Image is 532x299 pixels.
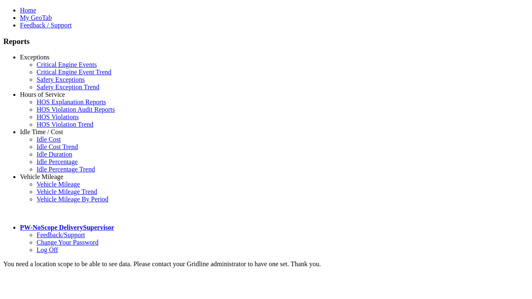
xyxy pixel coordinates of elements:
[37,76,85,83] a: Safety Exceptions
[20,173,63,180] a: Vehicle Mileage
[37,188,97,195] a: Vehicle Mileage Trend
[20,54,49,61] a: Exceptions
[20,224,114,231] a: PW-NoScope DeliverySupervisor
[37,106,115,113] a: HOS Violation Audit Reports
[20,91,65,98] a: Hours of Service
[3,260,529,268] div: You need a location scope to be able to see data. Please contact your Gridline administrator to h...
[37,196,108,203] a: Vehicle Mileage By Period
[20,128,63,135] a: Idle Time / Cost
[20,14,52,21] a: My GeoTab
[37,121,94,128] a: HOS Violation Trend
[37,136,61,143] a: Idle Cost
[37,231,85,238] a: Feedback/Support
[37,151,72,158] a: Idle Duration
[37,246,58,253] a: Log Off
[37,158,78,165] a: Idle Percentage
[37,61,97,68] a: Critical Engine Events
[37,239,99,246] a: Change Your Password
[37,83,99,91] a: Safety Exception Trend
[3,37,529,46] h3: Reports
[20,7,36,14] a: Home
[37,113,79,120] a: HOS Violations
[37,166,95,173] a: Idle Percentage Trend
[37,98,106,105] a: HOS Explanation Reports
[20,22,71,29] a: Feedback / Support
[37,181,80,188] a: Vehicle Mileage
[37,69,111,76] a: Critical Engine Event Trend
[37,143,78,150] a: Idle Cost Trend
